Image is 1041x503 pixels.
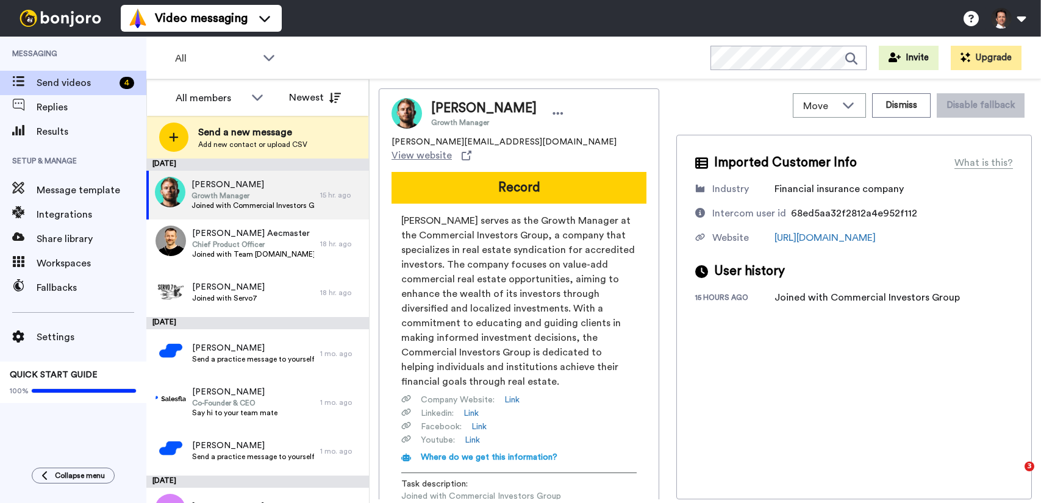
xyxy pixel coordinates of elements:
[401,490,561,502] span: Joined with Commercial Investors Group
[37,207,146,222] span: Integrations
[320,349,363,359] div: 1 mo. ago
[37,124,146,139] span: Results
[192,452,314,462] span: Send a practice message to yourself
[192,293,265,303] span: Joined with Servo7
[192,398,277,408] span: Co-Founder & CEO
[712,230,749,245] div: Website
[695,293,774,305] div: 15 hours ago
[155,177,185,207] img: d7004c8e-3947-4276-83cc-7bb152ce812d.jpg
[191,179,314,191] span: [PERSON_NAME]
[421,453,557,462] span: Where do we get this information?
[37,76,115,90] span: Send videos
[156,384,186,415] img: b46bb965-4e23-4ed9-af25-8a5ad06f61ca.png
[712,206,786,221] div: Intercom user id
[431,118,537,127] span: Growth Manager
[504,394,520,406] a: Link
[320,288,363,298] div: 18 hr. ago
[712,182,749,196] div: Industry
[10,386,29,396] span: 100%
[37,183,146,198] span: Message template
[192,342,314,354] span: [PERSON_NAME]
[192,281,265,293] span: [PERSON_NAME]
[320,190,363,200] div: 15 hr. ago
[155,10,248,27] span: Video messaging
[471,421,487,433] a: Link
[431,99,537,118] span: [PERSON_NAME]
[37,330,146,344] span: Settings
[401,478,487,490] span: Task description :
[954,155,1013,170] div: What is this?
[192,249,314,259] span: Joined with Team [DOMAIN_NAME]
[937,93,1025,118] button: Disable fallback
[774,233,876,243] a: [URL][DOMAIN_NAME]
[465,434,480,446] a: Link
[421,421,462,433] span: Facebook :
[879,46,939,70] button: Invite
[156,226,186,256] img: cb72d516-f3b8-46dc-a0a7-9367066cdff8.jpg
[37,100,146,115] span: Replies
[175,51,257,66] span: All
[714,154,857,172] span: Imported Customer Info
[392,136,617,148] span: [PERSON_NAME][EMAIL_ADDRESS][DOMAIN_NAME]
[421,407,454,419] span: Linkedin :
[280,85,350,110] button: Newest
[192,354,314,364] span: Send a practice message to yourself
[463,407,479,419] a: Link
[176,91,245,105] div: All members
[191,201,314,210] span: Joined with Commercial Investors Group
[128,9,148,28] img: vm-color.svg
[192,386,277,398] span: [PERSON_NAME]
[872,93,931,118] button: Dismiss
[392,98,422,129] img: Image of James Smith
[392,148,471,163] a: View website
[146,317,369,329] div: [DATE]
[192,408,277,418] span: Say hi to your team mate
[791,209,917,218] span: 68ed5aa32f2812a4e952f112
[320,239,363,249] div: 18 hr. ago
[37,256,146,271] span: Workspaces
[421,394,495,406] span: Company Website :
[714,262,785,280] span: User history
[192,240,314,249] span: Chief Product Officer
[951,46,1021,70] button: Upgrade
[401,213,637,389] span: [PERSON_NAME] serves as the Growth Manager at the Commercial Investors Group, a company that spec...
[156,433,186,463] img: 0a0cc1f7-fbbf-4760-9177-14bc26de692a.png
[192,440,314,452] span: [PERSON_NAME]
[156,274,186,305] img: fac37804-4db4-4547-94d2-015336d79f93.jpg
[191,191,314,201] span: Growth Manager
[198,140,307,149] span: Add new contact or upload CSV
[156,335,186,366] img: 25a09ee6-65ca-4dac-8c5d-155c1396d08a.png
[10,371,98,379] span: QUICK START GUIDE
[37,280,146,295] span: Fallbacks
[15,10,106,27] img: bj-logo-header-white.svg
[37,232,146,246] span: Share library
[320,398,363,407] div: 1 mo. ago
[1025,462,1034,471] span: 3
[320,446,363,456] div: 1 mo. ago
[198,125,307,140] span: Send a new message
[55,471,105,480] span: Collapse menu
[192,227,314,240] span: [PERSON_NAME] Aecmaster
[803,99,836,113] span: Move
[392,148,452,163] span: View website
[146,159,369,171] div: [DATE]
[32,468,115,483] button: Collapse menu
[1000,462,1029,491] iframe: Intercom live chat
[421,434,455,446] span: Youtube :
[774,184,904,194] span: Financial insurance company
[146,476,369,488] div: [DATE]
[392,172,646,204] button: Record
[120,77,134,89] div: 4
[774,290,960,305] div: Joined with Commercial Investors Group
